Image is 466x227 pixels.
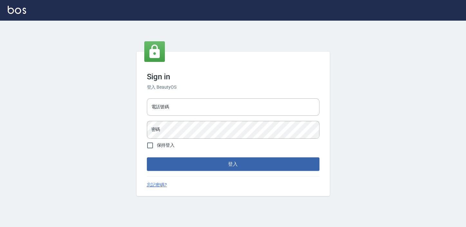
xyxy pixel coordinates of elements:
[8,6,26,14] img: Logo
[147,182,167,188] a: 忘記密碼?
[147,72,319,81] h3: Sign in
[157,142,175,149] span: 保持登入
[147,157,319,171] button: 登入
[147,84,319,91] h6: 登入 BeautyOS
